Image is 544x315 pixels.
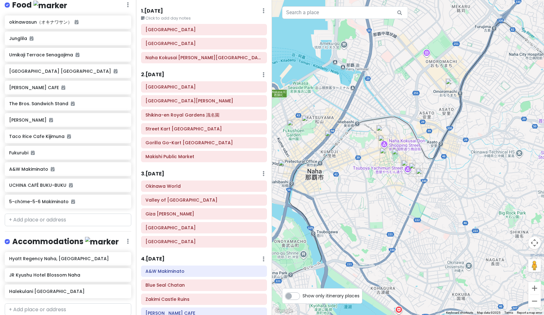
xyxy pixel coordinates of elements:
[145,239,263,244] h6: Peace Memorial Park
[528,295,541,307] button: Zoom out
[302,115,315,129] div: Matsuyama Park
[9,150,127,156] h6: Fukurubi
[9,68,127,74] h6: [GEOGRAPHIC_DATA] [GEOGRAPHIC_DATA]
[274,307,294,315] a: Open this area in Google Maps (opens a new window)
[145,296,263,302] h6: Zakimi Castle Ruins
[504,311,513,314] a: Terms
[141,72,164,78] h6: 2 . [DATE]
[9,117,127,123] h6: [PERSON_NAME]
[145,197,263,203] h6: Valley of Gangala
[528,237,541,249] button: Map camera controls
[145,183,263,189] h6: Okinawa World
[9,134,127,139] h6: Taco Rice Cafe Kijimuna
[141,8,163,14] h6: 1 . [DATE]
[141,256,165,262] h6: 4 . [DATE]
[9,182,127,188] h6: UCHINA CAFÉ BUKU-BUKU
[145,41,263,46] h6: Matsuyama Park
[416,168,430,182] div: Tsuboya Pottery Street
[12,237,119,247] h4: Accommodations
[69,183,73,187] i: Added to itinerary
[145,55,263,60] h6: Naha Kokusai Dori Shopping Street
[76,53,79,57] i: Added to itinerary
[409,163,423,177] div: UCHINA CAFÉ BUKU-BUKU
[61,85,65,90] i: Added to itinerary
[71,101,75,106] i: Added to itinerary
[278,160,292,174] div: Street Kart Okinawa
[401,160,415,174] div: Tsuboya Yachimun Street
[528,282,541,295] button: Zoom in
[33,1,67,10] img: marker
[145,126,263,132] h6: Street Kart Okinawa
[145,140,263,146] h6: Gorilla Go-Kart Okinawa
[517,311,542,314] a: Report a map error
[378,135,392,149] div: Naha Kokusai Dori Shopping Street
[145,211,263,217] h6: Giza Banta Cliff
[5,214,131,226] input: + Add place or address
[31,151,35,155] i: Added to itinerary
[287,120,301,134] div: Fukushūen Garden
[392,149,406,163] div: Hyatt Regency Naha, Okinawa
[114,69,117,73] i: Added to itinerary
[145,98,263,104] h6: Cape Chinen Park
[380,148,394,162] div: Makishi Public Market
[9,52,127,58] h6: Umikaji Terrace Senagajima
[145,27,263,32] h6: Fukushūen Garden
[303,292,360,299] span: Show only itinerary places
[141,15,267,21] small: Click to add day notes
[9,289,127,294] h6: Halekulani [GEOGRAPHIC_DATA]
[145,282,263,288] h6: Blue Seal Chatan
[51,167,54,171] i: Added to itinerary
[528,259,541,272] button: Drag Pegman onto the map to open Street View
[282,6,408,19] input: Search a place
[145,112,263,118] h6: Shikina-en Royal Gardens 識名園
[445,78,459,92] div: DFS 沖縄 那覇店
[9,36,127,41] h6: Junglila
[145,225,263,231] h6: Okinawa Prefectural Peace Memorial Museum
[9,101,127,106] h6: The Bros. Sandwich Stand
[67,134,71,139] i: Added to itinerary
[145,154,263,159] h6: Makishi Public Market
[145,84,263,90] h6: Shuri Castle
[9,19,127,25] h6: okinawasun（オキナワサン）
[9,85,127,90] h6: [PERSON_NAME] CAFE
[376,125,390,139] div: JR Kyushu Hotel Blossom Naha
[85,237,119,247] img: marker
[141,171,164,177] h6: 3 . [DATE]
[274,307,294,315] img: Google
[75,20,78,24] i: Added to itinerary
[49,118,53,122] i: Added to itinerary
[9,272,127,278] h6: JR Kyushu Hotel Blossom Naha
[30,36,33,41] i: Added to itinerary
[145,268,263,274] h6: A&W Makiminato
[71,199,75,204] i: Added to itinerary
[446,311,473,315] button: Keyboard shortcuts
[477,311,501,314] span: Map data ©2025
[9,199,127,204] h6: 5-chōme-5-6 Makiminato
[325,130,339,144] div: Gorilla Go-Kart Okinawa
[9,166,127,172] h6: A&W Makiminato
[9,256,127,261] h6: Hyatt Regency Naha, [GEOGRAPHIC_DATA]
